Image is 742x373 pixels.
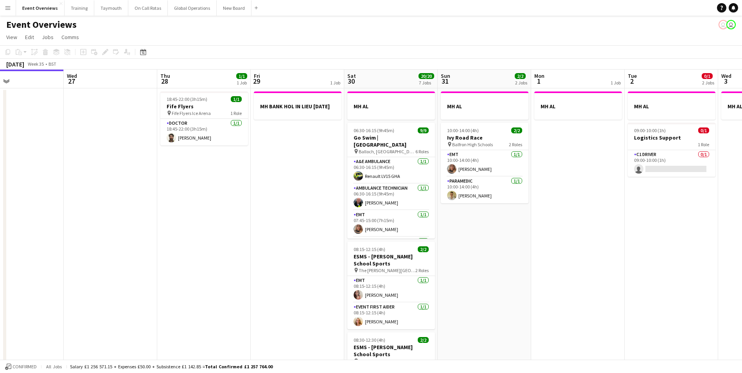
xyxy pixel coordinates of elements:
a: Jobs [39,32,57,42]
a: Comms [58,32,82,42]
div: [DATE] [6,60,24,68]
span: View [6,34,17,41]
app-user-avatar: Operations Team [726,20,736,29]
button: Event Overviews [16,0,65,16]
button: On Call Rotas [128,0,168,16]
span: All jobs [45,364,63,369]
app-user-avatar: Operations Team [719,20,728,29]
span: Comms [61,34,79,41]
div: BST [49,61,56,67]
h1: Event Overviews [6,19,77,30]
a: Edit [22,32,37,42]
span: Jobs [42,34,54,41]
span: Total Confirmed £1 257 764.00 [205,364,273,369]
div: Salary £1 256 571.15 + Expenses £50.00 + Subsistence £1 142.85 = [70,364,273,369]
a: View [3,32,20,42]
button: Confirmed [4,362,38,371]
span: Week 35 [26,61,45,67]
button: Global Operations [168,0,217,16]
span: Edit [25,34,34,41]
button: Training [65,0,94,16]
span: Confirmed [13,364,37,369]
button: New Board [217,0,252,16]
button: Taymouth [94,0,128,16]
